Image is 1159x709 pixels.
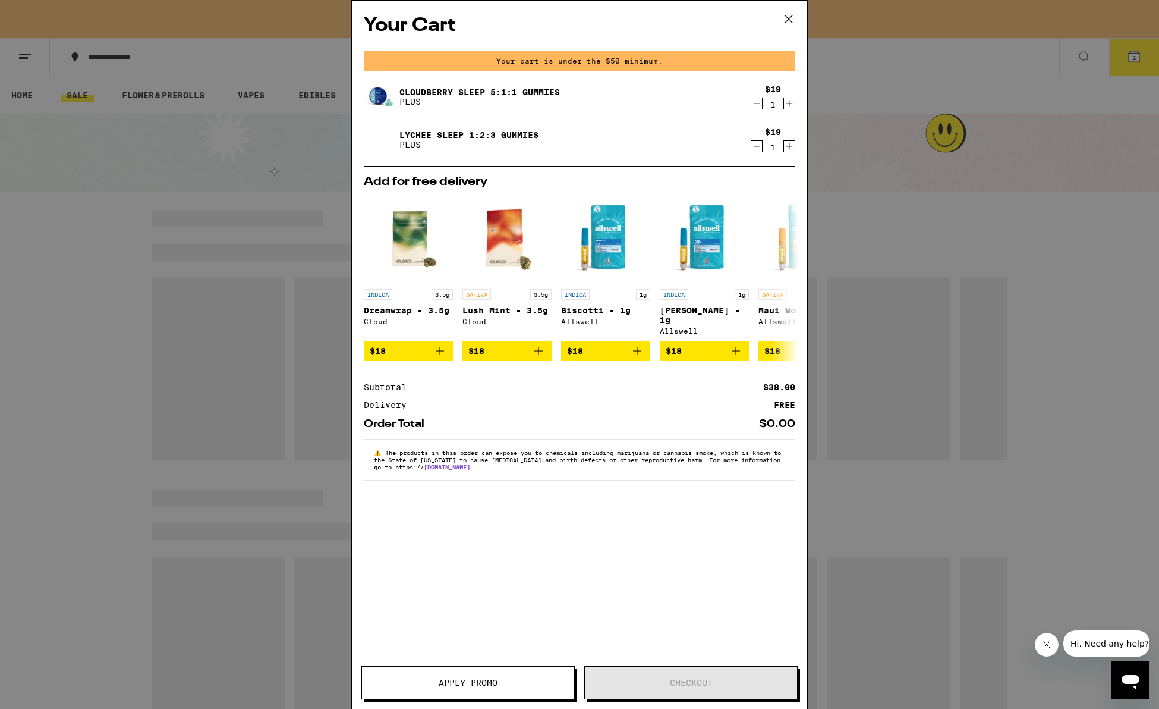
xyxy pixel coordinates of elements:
[1035,633,1059,657] iframe: Close message
[561,289,590,300] p: INDICA
[774,401,795,409] div: FREE
[370,346,386,356] span: $18
[759,419,795,429] div: $0.00
[432,289,453,300] p: 3.5g
[364,176,795,188] h2: Add for free delivery
[735,289,749,300] p: 1g
[765,100,781,109] div: 1
[763,383,795,391] div: $38.00
[1111,661,1149,699] iframe: Button to launch messaging window
[660,194,749,283] img: Allswell - King Louis XIII - 1g
[399,130,538,140] a: Lychee SLEEP 1:2:3 Gummies
[567,346,583,356] span: $18
[758,194,848,283] img: Allswell - Maui Wowie - 1g
[765,143,781,152] div: 1
[561,306,650,315] p: Biscotti - 1g
[439,679,497,687] span: Apply Promo
[636,289,650,300] p: 1g
[751,98,763,109] button: Decrement
[468,346,484,356] span: $18
[462,289,491,300] p: SATIVA
[758,318,848,325] div: Allswell
[462,341,552,361] button: Add to bag
[660,194,749,341] a: Open page for King Louis XIII - 1g from Allswell
[670,679,713,687] span: Checkout
[765,127,781,137] div: $19
[758,306,848,315] p: Maui Wowie - 1g
[399,87,560,97] a: Cloudberry SLEEP 5:1:1 Gummies
[660,341,749,361] button: Add to bag
[530,289,552,300] p: 3.5g
[584,666,798,699] button: Checkout
[462,194,552,283] img: Cloud - Lush Mint - 3.5g
[561,194,650,283] img: Allswell - Biscotti - 1g
[361,666,575,699] button: Apply Promo
[462,318,552,325] div: Cloud
[374,449,781,470] span: The products in this order can expose you to chemicals including marijuana or cannabis smoke, whi...
[364,383,415,391] div: Subtotal
[424,463,470,470] a: [DOMAIN_NAME]
[462,306,552,315] p: Lush Mint - 3.5g
[660,306,749,325] p: [PERSON_NAME] - 1g
[561,194,650,341] a: Open page for Biscotti - 1g from Allswell
[364,80,397,114] img: Cloudberry SLEEP 5:1:1 Gummies
[399,97,560,106] p: PLUS
[783,98,795,109] button: Increment
[364,341,453,361] button: Add to bag
[758,289,787,300] p: SATIVA
[561,318,650,325] div: Allswell
[364,123,397,156] img: Lychee SLEEP 1:2:3 Gummies
[561,341,650,361] button: Add to bag
[758,341,848,361] button: Add to bag
[764,346,780,356] span: $18
[364,51,795,71] div: Your cart is under the $50 minimum.
[660,289,688,300] p: INDICA
[364,289,392,300] p: INDICA
[364,194,453,283] img: Cloud - Dreamwrap - 3.5g
[462,194,552,341] a: Open page for Lush Mint - 3.5g from Cloud
[364,318,453,325] div: Cloud
[666,346,682,356] span: $18
[364,306,453,315] p: Dreamwrap - 3.5g
[399,140,538,149] p: PLUS
[364,401,415,409] div: Delivery
[783,140,795,152] button: Increment
[364,194,453,341] a: Open page for Dreamwrap - 3.5g from Cloud
[660,327,749,335] div: Allswell
[751,140,763,152] button: Decrement
[374,449,385,456] span: ⚠️
[758,194,848,341] a: Open page for Maui Wowie - 1g from Allswell
[765,84,781,94] div: $19
[1063,630,1149,657] iframe: Message from company
[364,12,795,39] h2: Your Cart
[364,419,433,429] div: Order Total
